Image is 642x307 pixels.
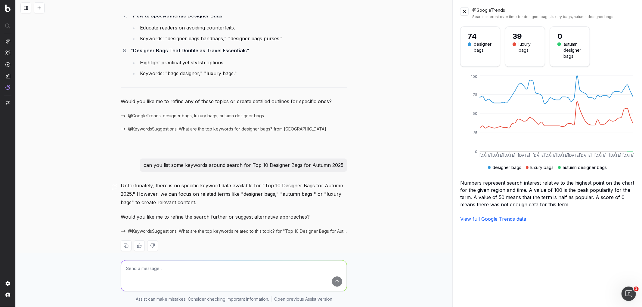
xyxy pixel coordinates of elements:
div: autumn designer bags [563,41,582,59]
img: Botify logo [5,5,11,12]
tspan: [DATE] [609,153,622,158]
img: Assist [5,85,10,90]
div: designer bags [474,41,493,53]
span: @GoogleTrends: designer bags, luxury bags, autumn designer bags [128,113,264,119]
img: Analytics [5,39,10,44]
strong: "How to Spot Authentic Designer Bags" [130,13,225,19]
tspan: [DATE] [518,153,530,158]
span: @KeywordsSuggestions: What are the top keywords for designer bags? from [GEOGRAPHIC_DATA] [128,126,326,132]
tspan: [DATE] [623,153,635,158]
span: @KeywordsSuggestions: What are the top keywords related to this topic? for "Top 10 Designer Bags ... [128,228,347,234]
tspan: [DATE] [480,153,492,158]
div: autumn designer bags [558,164,607,170]
tspan: [DATE] [595,153,607,158]
tspan: [DATE] [533,153,545,158]
iframe: Intercom live chat [622,287,636,301]
li: Educate readers on avoiding counterfeits. [138,23,347,32]
img: Setting [5,281,10,286]
tspan: [DATE] [492,153,504,158]
button: @KeywordsSuggestions: What are the top keywords for designer bags? from [GEOGRAPHIC_DATA] [121,126,326,132]
div: Numbers represent search interest relative to the highest point on the chart for the given region... [460,179,635,208]
a: Open previous Assist version [274,296,332,302]
tspan: [DATE] [580,153,592,158]
strong: "Designer Bags That Double as Travel Essentials" [130,48,250,54]
div: designer bags [488,164,521,170]
img: Botify assist logo [112,184,117,190]
div: luxury bags [519,41,538,53]
div: 0 [557,32,582,41]
tspan: [DATE] [503,153,515,158]
a: View full Google Trends data [460,216,526,222]
img: Studio [5,74,10,78]
img: My account [5,293,10,297]
img: Intelligence [5,50,10,55]
p: Unfortunately, there is no specific keyword data available for "Top 10 Designer Bags for Autumn 2... [121,181,347,207]
li: Keywords: "designer bags handbags," "designer bags purses." [138,34,347,43]
div: 74 [468,32,493,41]
tspan: 75 [473,92,477,97]
li: Highlight practical yet stylish options. [138,58,347,67]
tspan: [DATE] [568,153,580,158]
tspan: 50 [473,111,477,116]
img: Switch project [6,101,10,105]
div: @GoogleTrends [472,7,635,19]
li: Keywords: "bags designer," "luxury bags." [138,69,347,78]
div: luxury bags [526,164,554,170]
div: Search interest over time for designer bags, luxury bags, autumn designer bags [472,14,635,19]
div: 39 [513,32,538,41]
tspan: 25 [473,130,477,135]
p: can you list some keywords around search for Top 10 Designer Bags for Autumn 2025 [144,161,343,169]
button: @GoogleTrends: designer bags, luxury bags, autumn designer bags [121,113,264,119]
tspan: 100 [471,74,477,79]
tspan: [DATE] [545,153,557,158]
img: Activation [5,62,10,67]
p: Assist can make mistakes. Consider checking important information. [136,296,269,302]
tspan: [DATE] [557,153,569,158]
span: 1 [634,287,639,291]
p: Would you like me to refine any of these topics or create detailed outlines for specific ones? [121,97,347,106]
p: Would you like me to refine the search further or suggest alternative approaches? [121,213,347,221]
button: @KeywordsSuggestions: What are the top keywords related to this topic? for "Top 10 Designer Bags ... [121,228,347,234]
tspan: 0 [475,149,477,154]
